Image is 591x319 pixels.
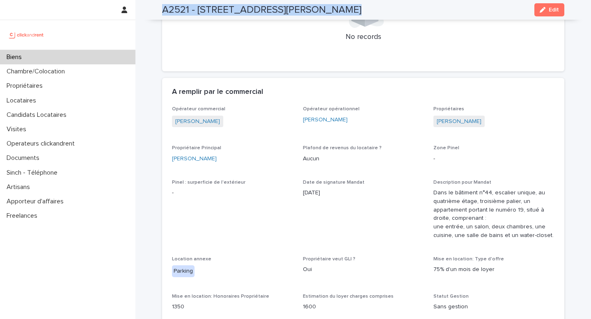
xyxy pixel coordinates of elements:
[172,146,221,150] span: Propriétaire Principal
[3,183,37,191] p: Artisans
[303,155,424,163] p: Aucun
[433,180,491,185] span: Description pour Mandat
[3,198,70,205] p: Apporteur d'affaires
[172,88,263,97] h2: A remplir par le commercial
[534,3,564,16] button: Edit
[3,111,73,119] p: Candidats Locataires
[172,180,245,185] span: Pinel : surperficie de l'extérieur
[172,303,293,311] p: 1350
[303,294,394,299] span: Estimation du loyer charges comprises
[433,189,554,240] p: Dans le bâtiment n°44, escalier unique, au quatrième étage, troisième palier, un appartement port...
[303,146,382,150] span: Plafond de revenus du locataire ?
[3,140,81,148] p: Operateurs clickandrent
[3,68,71,75] p: Chambre/Colocation
[3,169,64,177] p: Sinch - Téléphone
[433,146,459,150] span: Zone Pinel
[172,265,195,277] div: Parking
[3,53,28,61] p: Biens
[172,155,217,163] a: [PERSON_NAME]
[175,117,220,126] a: [PERSON_NAME]
[162,4,362,16] h2: A2521 - [STREET_ADDRESS][PERSON_NAME]
[433,294,469,299] span: Statut Gestion
[3,125,33,133] p: Visites
[303,180,364,185] span: Date de signature Mandat
[3,154,46,162] p: Documents
[303,189,424,197] p: [DATE]
[172,189,293,197] p: -
[303,116,348,124] a: [PERSON_NAME]
[433,265,554,274] p: 75% d'un mois de loyer
[303,107,360,112] span: Opérateur opérationnel
[433,257,504,262] span: Mise en location: Type d'offre
[3,97,43,105] p: Locataires
[172,107,225,112] span: Opérateur commercial
[172,294,269,299] span: Mise en location: Honoraires Propriétaire
[433,155,554,163] p: -
[433,107,464,112] span: Propriétaires
[303,265,424,274] p: Oui
[303,257,355,262] span: Propriétaire veut GLI ?
[437,117,481,126] a: [PERSON_NAME]
[303,303,424,311] p: 1600
[549,7,559,13] span: Edit
[172,33,554,42] p: No records
[7,27,46,43] img: UCB0brd3T0yccxBKYDjQ
[433,303,554,311] p: Sans gestion
[3,82,49,90] p: Propriétaires
[3,212,44,220] p: Freelances
[172,257,211,262] span: Location annexe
